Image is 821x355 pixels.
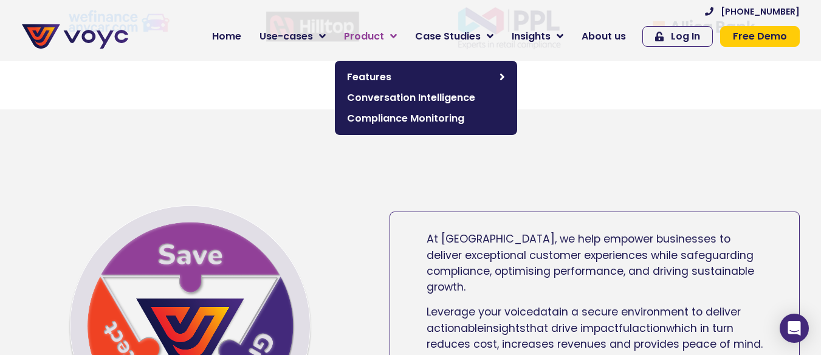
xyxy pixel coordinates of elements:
a: About us [572,24,635,49]
div: Open Intercom Messenger [780,314,809,343]
p: data insights action [427,304,763,352]
span: Conversation Intelligence [347,91,505,105]
span: [PHONE_NUMBER] [721,7,800,16]
span: Phone [161,49,191,63]
span: Product [344,29,384,44]
span: which in turn reduces cost, increases revenues and provides peace of mind. [427,321,763,351]
span: At [GEOGRAPHIC_DATA], we help empower businesses to deliver exceptional customer experiences whil... [427,232,754,294]
a: Compliance Monitoring [341,108,511,129]
span: Use-cases [259,29,313,44]
span: Insights [512,29,551,44]
span: Job title [161,98,202,112]
a: Case Studies [406,24,503,49]
span: in a secure environment to deliver actionable [427,305,741,335]
a: Log In [642,26,713,47]
a: Features [341,67,511,88]
a: Home [203,24,250,49]
a: Privacy Policy [250,253,307,265]
span: Compliance Monitoring [347,111,505,126]
a: Use-cases [250,24,335,49]
iframe: Customer reviews powered by Trustpilot [16,115,806,130]
span: Free Demo [733,32,787,41]
a: Insights [503,24,572,49]
span: Features [347,70,493,84]
a: Product [335,24,406,49]
span: Log In [671,32,700,41]
span: Home [212,29,241,44]
a: Free Demo [720,26,800,47]
a: [PHONE_NUMBER] [705,7,800,16]
span: Leverage your voice [427,305,533,319]
span: About us [582,29,626,44]
span: that drive impactful [526,321,632,336]
a: Conversation Intelligence [341,88,511,108]
img: voyc-full-logo [22,24,128,49]
span: Case Studies [415,29,481,44]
